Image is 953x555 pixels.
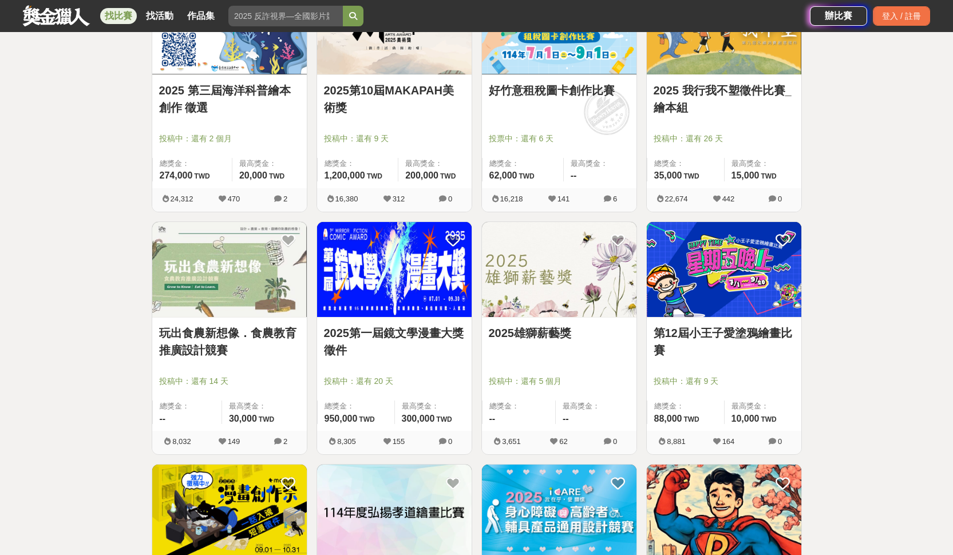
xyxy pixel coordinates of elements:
[405,171,438,180] span: 200,000
[563,414,569,423] span: --
[731,158,794,169] span: 最高獎金：
[489,414,496,423] span: --
[654,158,717,169] span: 總獎金：
[159,133,300,145] span: 投稿中：還有 2 個月
[489,375,630,387] span: 投稿中：還有 5 個月
[440,172,456,180] span: TWD
[448,195,452,203] span: 0
[731,401,794,412] span: 最高獎金：
[654,375,794,387] span: 投稿中：還有 9 天
[683,415,699,423] span: TWD
[239,158,300,169] span: 最高獎金：
[559,437,567,446] span: 62
[667,437,686,446] span: 8,881
[761,172,776,180] span: TWD
[613,195,617,203] span: 6
[873,6,930,26] div: 登入 / 註冊
[283,195,287,203] span: 2
[502,437,521,446] span: 3,651
[269,172,284,180] span: TWD
[500,195,523,203] span: 16,218
[159,324,300,359] a: 玩出食農新想像．食農教育推廣設計競賽
[482,222,636,318] img: Cover Image
[654,82,794,116] a: 2025 我行我不塑徵件比賽_繪本組
[722,437,735,446] span: 164
[761,415,776,423] span: TWD
[489,324,630,342] a: 2025雄獅薪藝獎
[359,415,374,423] span: TWD
[100,8,137,24] a: 找比賽
[160,414,166,423] span: --
[722,195,735,203] span: 442
[159,82,300,116] a: 2025 第三屆海洋科普繪本創作 徵選
[160,171,193,180] span: 274,000
[489,133,630,145] span: 投票中：還有 6 天
[563,401,630,412] span: 最高獎金：
[489,401,549,412] span: 總獎金：
[171,195,193,203] span: 24,312
[141,8,178,24] a: 找活動
[731,171,760,180] span: 15,000
[367,172,382,180] span: TWD
[778,437,782,446] span: 0
[613,437,617,446] span: 0
[324,375,465,387] span: 投稿中：還有 20 天
[393,195,405,203] span: 312
[519,172,534,180] span: TWD
[654,414,682,423] span: 88,000
[489,171,517,180] span: 62,000
[228,6,343,26] input: 2025 反詐視界—全國影片競賽
[229,401,300,412] span: 最高獎金：
[317,222,472,318] img: Cover Image
[194,172,209,180] span: TWD
[324,82,465,116] a: 2025第10屆MAKAPAH美術獎
[160,401,215,412] span: 總獎金：
[160,158,225,169] span: 總獎金：
[654,171,682,180] span: 35,000
[647,222,801,318] img: Cover Image
[402,401,465,412] span: 最高獎金：
[283,437,287,446] span: 2
[402,414,435,423] span: 300,000
[324,324,465,359] a: 2025第一屆鏡文學漫畫大獎徵件
[335,195,358,203] span: 16,380
[159,375,300,387] span: 投稿中：還有 14 天
[172,437,191,446] span: 8,032
[436,415,452,423] span: TWD
[183,8,219,24] a: 作品集
[405,158,464,169] span: 最高獎金：
[731,414,760,423] span: 10,000
[683,172,699,180] span: TWD
[393,437,405,446] span: 155
[259,415,274,423] span: TWD
[325,401,387,412] span: 總獎金：
[654,324,794,359] a: 第12屆小王子愛塗鴉繪畫比賽
[337,437,356,446] span: 8,305
[489,158,556,169] span: 總獎金：
[325,158,392,169] span: 總獎金：
[778,195,782,203] span: 0
[448,437,452,446] span: 0
[571,158,630,169] span: 最高獎金：
[665,195,688,203] span: 22,674
[557,195,570,203] span: 141
[228,437,240,446] span: 149
[239,171,267,180] span: 20,000
[228,195,240,203] span: 470
[571,171,577,180] span: --
[229,414,257,423] span: 30,000
[654,401,717,412] span: 總獎金：
[810,6,867,26] a: 辦比賽
[654,133,794,145] span: 投稿中：還有 26 天
[152,222,307,318] img: Cover Image
[324,133,465,145] span: 投稿中：還有 9 天
[325,414,358,423] span: 950,000
[325,171,365,180] span: 1,200,000
[489,82,630,99] a: 好竹意租稅圖卡創作比賽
